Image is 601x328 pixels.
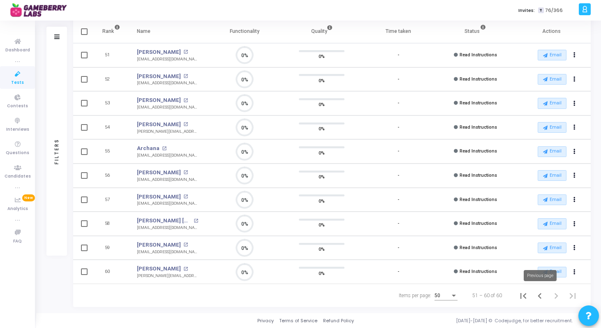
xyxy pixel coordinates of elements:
button: Actions [569,194,580,206]
th: Status [437,20,514,43]
mat-icon: open_in_new [183,122,188,127]
mat-icon: open_in_new [183,50,188,54]
span: 0% [319,76,325,84]
a: [PERSON_NAME] [PERSON_NAME] [137,217,191,225]
div: Previous page [524,270,557,281]
span: FAQ [13,238,22,245]
div: - [398,148,399,155]
mat-icon: open_in_new [183,243,188,247]
span: Read Instructions [460,221,497,226]
mat-icon: open_in_new [183,98,188,103]
div: - [398,220,399,227]
span: 0% [319,269,325,277]
a: [PERSON_NAME] [137,48,181,56]
div: Time taken [386,27,411,36]
td: 52 [94,67,129,92]
button: Next page [548,287,564,304]
button: Email [538,194,566,205]
button: Email [538,146,566,157]
button: Actions [569,74,580,85]
mat-icon: open_in_new [183,74,188,79]
button: Previous page [532,287,548,304]
button: Actions [569,266,580,278]
div: 51 – 60 of 60 [472,292,502,299]
button: Actions [569,146,580,157]
span: Analytics [7,206,28,213]
mat-icon: open_in_new [183,170,188,175]
span: Read Instructions [460,148,497,154]
div: - [398,245,399,252]
button: Actions [569,170,580,182]
div: [PERSON_NAME][EMAIL_ADDRESS][PERSON_NAME][DOMAIN_NAME] [137,129,198,135]
button: Actions [569,50,580,61]
button: Email [538,218,566,229]
div: - [398,268,399,275]
div: Filters [53,106,60,197]
button: Email [538,74,566,85]
span: Read Instructions [460,269,497,274]
div: - [398,76,399,83]
a: Terms of Service [279,317,317,324]
mat-icon: open_in_new [183,267,188,271]
th: Quality [283,20,360,43]
span: 0% [319,148,325,157]
span: 0% [319,100,325,109]
div: - [398,196,399,203]
td: 59 [94,236,129,260]
span: Read Instructions [460,197,497,202]
div: - [398,52,399,59]
a: [PERSON_NAME] [137,169,181,177]
a: Refund Policy [323,317,354,324]
span: 0% [319,221,325,229]
a: [PERSON_NAME] [137,265,181,273]
span: Interviews [6,126,29,133]
td: 53 [94,91,129,115]
mat-icon: open_in_new [162,146,166,151]
span: Read Instructions [460,173,497,178]
span: Questions [6,150,29,157]
button: Actions [569,122,580,133]
span: Tests [11,79,24,86]
div: - [398,172,399,179]
div: [EMAIL_ADDRESS][DOMAIN_NAME] [137,201,198,207]
a: [PERSON_NAME] [137,120,181,129]
mat-icon: open_in_new [183,194,188,199]
div: - [398,124,399,131]
span: Candidates [5,173,31,180]
span: Read Instructions [460,100,497,106]
div: [EMAIL_ADDRESS][DOMAIN_NAME] [137,80,198,86]
th: Functionality [206,20,283,43]
td: 51 [94,43,129,67]
mat-select: Items per page: [435,293,458,299]
td: 54 [94,115,129,140]
div: Items per page: [399,292,431,299]
button: Email [538,98,566,109]
button: Actions [569,218,580,230]
div: [EMAIL_ADDRESS][DOMAIN_NAME] [137,177,198,183]
div: Name [137,27,150,36]
a: [PERSON_NAME] [137,72,181,81]
button: Last page [564,287,581,304]
div: [EMAIL_ADDRESS][DOMAIN_NAME] [137,152,198,159]
div: [EMAIL_ADDRESS][DOMAIN_NAME] [137,249,198,255]
th: Actions [514,20,591,43]
button: Email [538,50,566,60]
span: T [538,7,543,14]
span: Contests [7,103,28,110]
td: 58 [94,212,129,236]
button: Email [538,243,566,253]
td: 57 [94,188,129,212]
div: [PERSON_NAME][EMAIL_ADDRESS][DOMAIN_NAME] [137,273,198,279]
button: Actions [569,98,580,109]
label: Invites: [518,7,535,14]
span: Read Instructions [460,76,497,82]
span: Read Instructions [460,52,497,58]
span: 0% [319,52,325,60]
span: 0% [319,245,325,253]
a: Archana [137,144,159,152]
button: Email [538,170,566,181]
span: 0% [319,125,325,133]
div: [EMAIL_ADDRESS][DOMAIN_NAME] [137,56,198,62]
img: logo [10,2,72,18]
